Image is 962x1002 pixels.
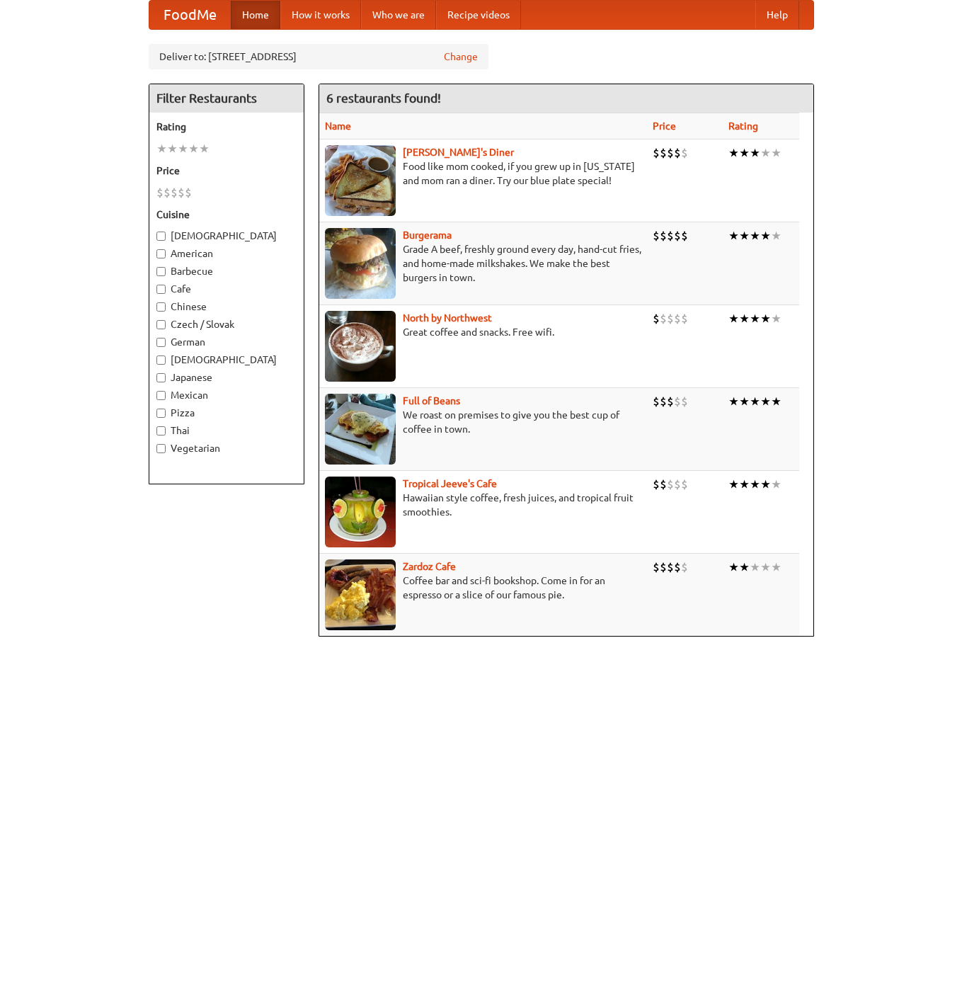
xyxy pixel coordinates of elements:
[403,561,456,572] a: Zardoz Cafe
[403,478,497,489] b: Tropical Jeeve's Cafe
[156,355,166,365] input: [DEMOGRAPHIC_DATA]
[156,317,297,331] label: Czech / Slovak
[156,232,166,241] input: [DEMOGRAPHIC_DATA]
[156,335,297,349] label: German
[750,394,760,409] li: ★
[681,394,688,409] li: $
[156,423,297,438] label: Thai
[403,229,452,241] a: Burgerama
[149,84,304,113] h4: Filter Restaurants
[178,141,188,156] li: ★
[156,229,297,243] label: [DEMOGRAPHIC_DATA]
[760,394,771,409] li: ★
[750,145,760,161] li: ★
[156,249,166,258] input: American
[156,141,167,156] li: ★
[728,559,739,575] li: ★
[156,207,297,222] h5: Cuisine
[156,320,166,329] input: Czech / Slovak
[750,228,760,244] li: ★
[760,145,771,161] li: ★
[681,311,688,326] li: $
[681,228,688,244] li: $
[660,477,667,492] li: $
[156,406,297,420] label: Pizza
[156,391,166,400] input: Mexican
[326,91,441,105] ng-pluralize: 6 restaurants found!
[156,246,297,261] label: American
[760,228,771,244] li: ★
[188,141,199,156] li: ★
[156,164,297,178] h5: Price
[681,145,688,161] li: $
[674,477,681,492] li: $
[403,395,460,406] a: Full of Beans
[667,311,674,326] li: $
[760,311,771,326] li: ★
[771,311,781,326] li: ★
[750,311,760,326] li: ★
[755,1,799,29] a: Help
[156,302,166,312] input: Chinese
[156,185,164,200] li: $
[653,394,660,409] li: $
[667,559,674,575] li: $
[739,228,750,244] li: ★
[674,559,681,575] li: $
[199,141,210,156] li: ★
[156,338,166,347] input: German
[156,441,297,455] label: Vegetarian
[325,311,396,382] img: north.jpg
[760,477,771,492] li: ★
[149,1,231,29] a: FoodMe
[156,426,166,435] input: Thai
[660,394,667,409] li: $
[739,394,750,409] li: ★
[178,185,185,200] li: $
[156,444,166,453] input: Vegetarian
[739,559,750,575] li: ★
[185,185,192,200] li: $
[739,311,750,326] li: ★
[156,409,166,418] input: Pizza
[403,312,492,324] a: North by Northwest
[674,228,681,244] li: $
[325,325,641,339] p: Great coffee and snacks. Free wifi.
[674,311,681,326] li: $
[156,267,166,276] input: Barbecue
[403,147,514,158] b: [PERSON_NAME]'s Diner
[156,120,297,134] h5: Rating
[653,477,660,492] li: $
[667,477,674,492] li: $
[325,559,396,630] img: zardoz.jpg
[771,477,781,492] li: ★
[325,242,641,285] p: Grade A beef, freshly ground every day, hand-cut fries, and home-made milkshakes. We make the bes...
[156,264,297,278] label: Barbecue
[156,285,166,294] input: Cafe
[760,559,771,575] li: ★
[149,44,488,69] div: Deliver to: [STREET_ADDRESS]
[660,559,667,575] li: $
[771,559,781,575] li: ★
[653,559,660,575] li: $
[750,559,760,575] li: ★
[660,145,667,161] li: $
[674,145,681,161] li: $
[739,145,750,161] li: ★
[436,1,521,29] a: Recipe videos
[167,141,178,156] li: ★
[771,394,781,409] li: ★
[156,300,297,314] label: Chinese
[660,311,667,326] li: $
[325,491,641,519] p: Hawaiian style coffee, fresh juices, and tropical fruit smoothies.
[771,145,781,161] li: ★
[728,311,739,326] li: ★
[653,228,660,244] li: $
[361,1,436,29] a: Who we are
[681,559,688,575] li: $
[444,50,478,64] a: Change
[653,120,676,132] a: Price
[771,228,781,244] li: ★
